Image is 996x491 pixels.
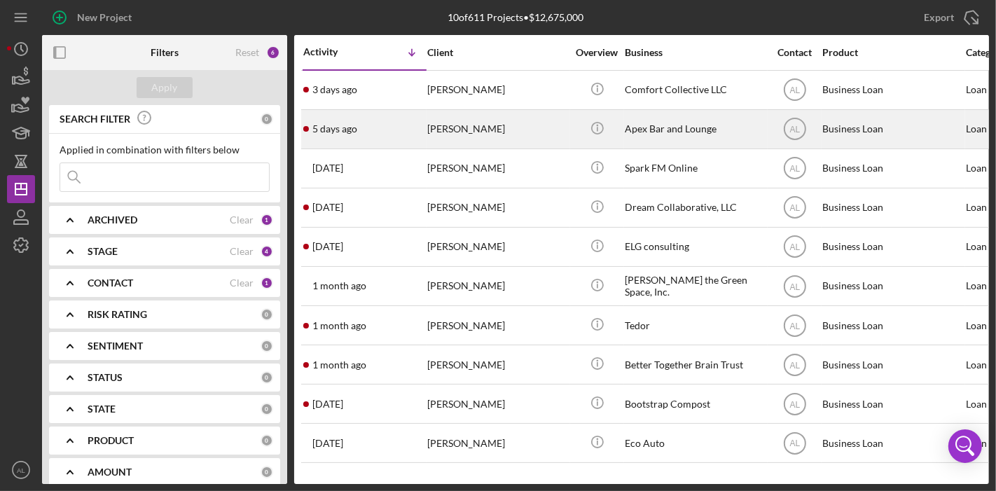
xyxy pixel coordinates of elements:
text: AL [789,85,800,95]
div: Product [822,47,962,58]
div: Business Loan [822,228,962,265]
div: Client [427,47,567,58]
b: CONTACT [88,277,133,289]
div: 0 [261,340,273,352]
div: Overview [571,47,623,58]
time: 2024-12-11 16:27 [312,438,343,449]
div: Business Loan [822,71,962,109]
div: Contact [768,47,821,58]
div: [PERSON_NAME] [427,228,567,265]
text: AL [789,125,800,134]
button: Apply [137,77,193,98]
div: Export [924,4,954,32]
div: Business Loan [822,385,962,422]
b: RISK RATING [88,309,147,320]
b: SEARCH FILTER [60,113,130,125]
div: Dream Collaborative, LLC [625,189,765,226]
div: Comfort Collective LLC [625,71,765,109]
time: 2025-07-09 02:23 [312,399,343,410]
div: Business [625,47,765,58]
div: Better Together Brain Trust [625,346,765,383]
div: 1 [261,214,273,226]
div: [PERSON_NAME] [427,346,567,383]
div: Bootstrap Compost [625,385,765,422]
div: Open Intercom Messenger [948,429,982,463]
button: New Project [42,4,146,32]
div: 0 [261,371,273,384]
div: 1 [261,277,273,289]
div: Business Loan [822,424,962,462]
div: 0 [261,308,273,321]
time: 2025-08-22 15:50 [312,123,357,134]
b: STATE [88,403,116,415]
div: 4 [261,245,273,258]
div: Business Loan [822,307,962,344]
text: AL [789,360,800,370]
b: PRODUCT [88,435,134,446]
div: Tedor [625,307,765,344]
text: AL [789,164,800,174]
div: [PERSON_NAME] [427,307,567,344]
div: Activity [303,46,365,57]
div: [PERSON_NAME] [427,150,567,187]
time: 2025-07-16 14:22 [312,359,366,371]
div: [PERSON_NAME] [427,71,567,109]
div: 0 [261,466,273,478]
time: 2025-07-24 17:29 [312,280,366,291]
div: Apply [152,77,178,98]
div: Business Loan [822,150,962,187]
div: ELG consulting [625,228,765,265]
div: New Project [77,4,132,32]
time: 2025-08-15 19:57 [312,202,343,213]
div: 10 of 611 Projects • $12,675,000 [448,12,583,23]
div: Spark FM Online [625,150,765,187]
div: [PERSON_NAME] [427,424,567,462]
div: Apex Bar and Lounge [625,111,765,148]
div: [PERSON_NAME] the Green Space, Inc. [625,268,765,305]
div: Business Loan [822,268,962,305]
time: 2025-08-25 03:40 [312,84,357,95]
time: 2025-08-11 18:32 [312,241,343,252]
div: Business Loan [822,111,962,148]
div: Clear [230,214,254,226]
div: 0 [261,113,273,125]
text: AL [789,438,800,448]
b: STAGE [88,246,118,257]
text: AL [789,282,800,291]
div: 6 [266,46,280,60]
b: Filters [151,47,179,58]
time: 2025-07-18 20:11 [312,320,366,331]
b: ARCHIVED [88,214,137,226]
button: Export [910,4,989,32]
b: SENTIMENT [88,340,143,352]
div: Business Loan [822,189,962,226]
b: STATUS [88,372,123,383]
text: AL [789,203,800,213]
div: [PERSON_NAME] [427,111,567,148]
b: AMOUNT [88,466,132,478]
div: Clear [230,246,254,257]
div: Reset [235,47,259,58]
time: 2025-08-18 20:32 [312,162,343,174]
div: 0 [261,403,273,415]
button: AL [7,456,35,484]
div: [PERSON_NAME] [427,268,567,305]
div: Clear [230,277,254,289]
div: Eco Auto [625,424,765,462]
text: AL [789,242,800,252]
div: [PERSON_NAME] [427,189,567,226]
div: Business Loan [822,346,962,383]
text: AL [789,321,800,331]
text: AL [17,466,25,474]
text: AL [789,399,800,409]
div: 0 [261,434,273,447]
div: Applied in combination with filters below [60,144,270,155]
div: [PERSON_NAME] [427,385,567,422]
